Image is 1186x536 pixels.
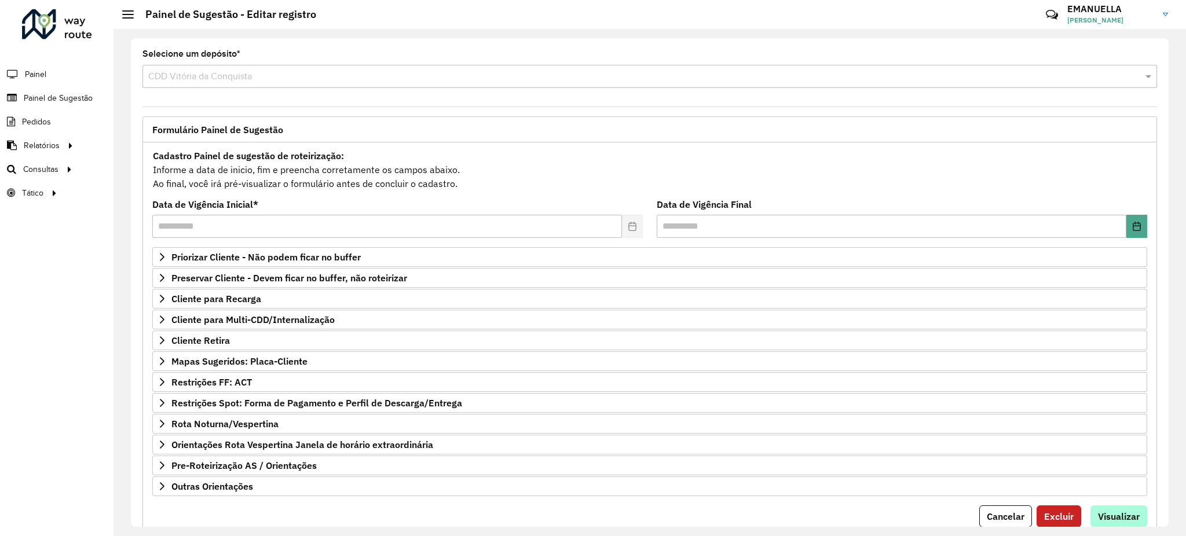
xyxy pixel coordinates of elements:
span: Mapas Sugeridos: Placa-Cliente [171,357,308,366]
span: Orientações Rota Vespertina Janela de horário extraordinária [171,440,433,449]
label: Data de Vigência Final [657,197,752,211]
span: Tático [22,187,43,199]
a: Mapas Sugeridos: Placa-Cliente [152,351,1147,371]
a: Orientações Rota Vespertina Janela de horário extraordinária [152,435,1147,454]
span: Relatórios [24,139,60,152]
a: Cliente Retira [152,331,1147,350]
span: Priorizar Cliente - Não podem ficar no buffer [171,252,361,262]
a: Pre-Roteirização AS / Orientações [152,456,1147,475]
span: [PERSON_NAME] [1067,15,1154,25]
strong: Cadastro Painel de sugestão de roteirização: [153,150,344,161]
button: Visualizar [1090,505,1147,527]
h2: Painel de Sugestão - Editar registro [134,8,316,21]
span: Excluir [1044,511,1074,522]
button: Excluir [1037,505,1081,527]
span: Cliente para Recarga [171,294,261,303]
span: Outras Orientações [171,482,253,491]
span: Restrições FF: ACT [171,377,252,387]
button: Choose Date [1126,215,1147,238]
label: Selecione um depósito [142,47,240,61]
span: Painel [25,68,46,80]
span: Painel de Sugestão [24,92,93,104]
span: Preservar Cliente - Devem ficar no buffer, não roteirizar [171,273,407,282]
a: Preservar Cliente - Devem ficar no buffer, não roteirizar [152,268,1147,288]
span: Consultas [23,163,58,175]
button: Cancelar [979,505,1032,527]
span: Cliente Retira [171,336,230,345]
a: Restrições Spot: Forma de Pagamento e Perfil de Descarga/Entrega [152,393,1147,413]
label: Data de Vigência Inicial [152,197,258,211]
span: Cliente para Multi-CDD/Internalização [171,315,335,324]
a: Cliente para Recarga [152,289,1147,309]
span: Pedidos [22,116,51,128]
a: Restrições FF: ACT [152,372,1147,392]
h3: EMANUELLA [1067,3,1154,14]
a: Cliente para Multi-CDD/Internalização [152,310,1147,329]
a: Priorizar Cliente - Não podem ficar no buffer [152,247,1147,267]
a: Outras Orientações [152,476,1147,496]
span: Pre-Roteirização AS / Orientações [171,461,317,470]
a: Rota Noturna/Vespertina [152,414,1147,434]
div: Informe a data de inicio, fim e preencha corretamente os campos abaixo. Ao final, você irá pré-vi... [152,148,1147,191]
span: Rota Noturna/Vespertina [171,419,279,428]
span: Visualizar [1098,511,1140,522]
span: Formulário Painel de Sugestão [152,125,283,134]
a: Contato Rápido [1039,2,1064,27]
span: Cancelar [987,511,1024,522]
span: Restrições Spot: Forma de Pagamento e Perfil de Descarga/Entrega [171,398,462,407]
